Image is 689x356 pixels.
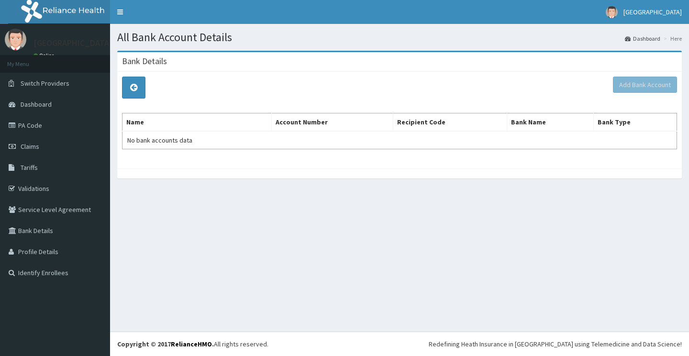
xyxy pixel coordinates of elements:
[21,142,39,151] span: Claims
[271,113,393,132] th: Account Number
[122,113,272,132] th: Name
[623,8,682,16] span: [GEOGRAPHIC_DATA]
[606,6,618,18] img: User Image
[33,39,112,47] p: [GEOGRAPHIC_DATA]
[117,340,214,348] strong: Copyright © 2017 .
[122,57,167,66] h3: Bank Details
[613,77,677,93] button: Add Bank Account
[429,339,682,349] div: Redefining Heath Insurance in [GEOGRAPHIC_DATA] using Telemedicine and Data Science!
[127,136,192,145] span: No bank accounts data
[594,113,677,132] th: Bank Type
[661,34,682,43] li: Here
[33,52,56,59] a: Online
[21,100,52,109] span: Dashboard
[171,340,212,348] a: RelianceHMO
[110,332,689,356] footer: All rights reserved.
[21,163,38,172] span: Tariffs
[507,113,594,132] th: Bank Name
[117,31,682,44] h1: All Bank Account Details
[21,79,69,88] span: Switch Providers
[625,34,660,43] a: Dashboard
[5,29,26,50] img: User Image
[393,113,507,132] th: Recipient Code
